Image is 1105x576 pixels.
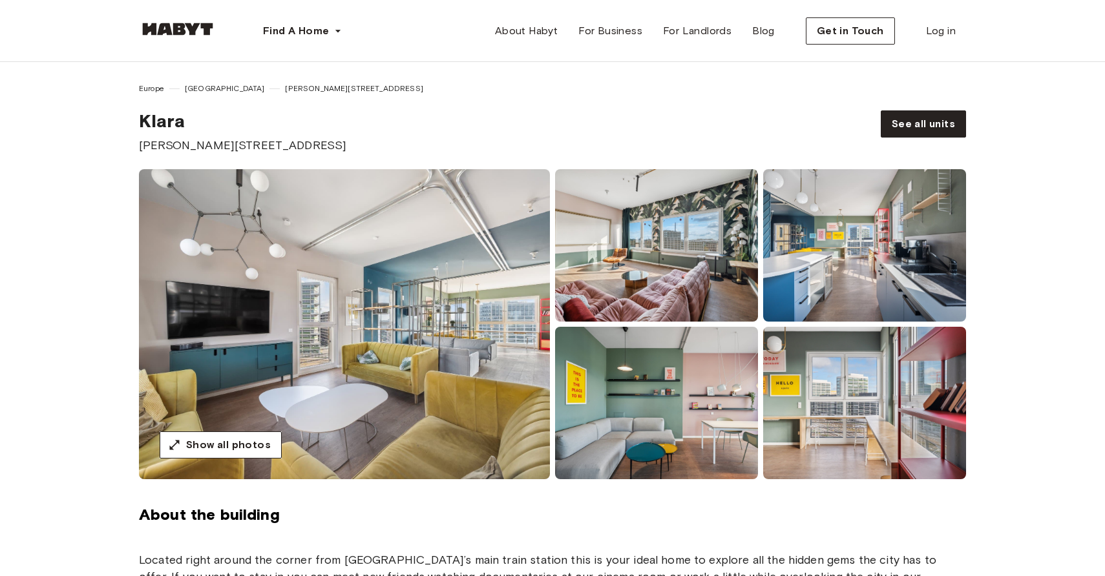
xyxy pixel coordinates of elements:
span: [GEOGRAPHIC_DATA] [185,83,265,94]
span: Blog [752,23,775,39]
span: Get in Touch [817,23,884,39]
span: See all units [892,116,955,132]
img: room-image [555,327,758,479]
img: room-image [139,169,550,479]
button: Show all photos [160,431,282,458]
span: Klara [139,110,346,132]
span: About the building [139,505,966,524]
img: room-image [555,169,758,322]
span: [PERSON_NAME][STREET_ADDRESS] [285,83,423,94]
span: [PERSON_NAME][STREET_ADDRESS] [139,137,346,154]
a: About Habyt [485,18,568,44]
span: Europe [139,83,164,94]
a: Log in [916,18,966,44]
a: See all units [881,110,966,138]
span: For Business [578,23,642,39]
button: Get in Touch [806,17,895,45]
span: Find A Home [263,23,329,39]
a: For Business [568,18,653,44]
a: For Landlords [653,18,742,44]
span: For Landlords [663,23,731,39]
img: Habyt [139,23,216,36]
img: room-image [763,327,966,479]
button: Find A Home [253,18,352,44]
span: Show all photos [186,437,271,453]
img: room-image [763,169,966,322]
span: Log in [926,23,956,39]
a: Blog [742,18,785,44]
span: About Habyt [495,23,558,39]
